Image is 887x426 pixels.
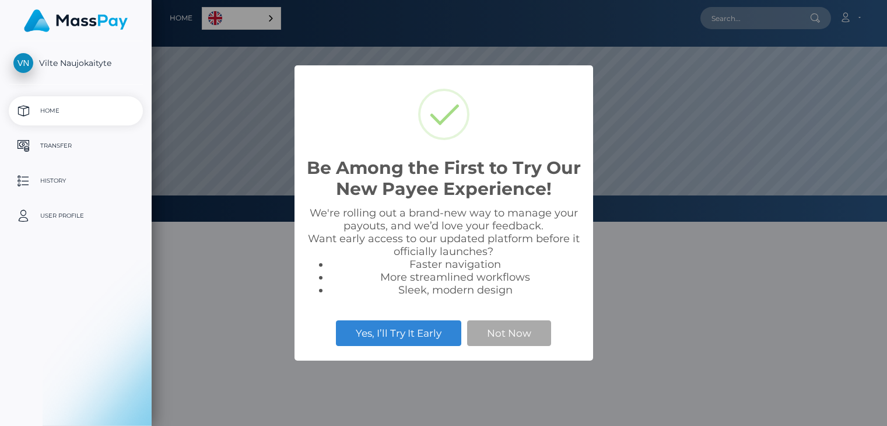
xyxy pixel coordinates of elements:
button: Yes, I’ll Try It Early [336,320,461,346]
h2: Be Among the First to Try Our New Payee Experience! [306,158,581,200]
p: User Profile [13,207,138,225]
p: Transfer [13,137,138,155]
button: Not Now [467,320,551,346]
img: MassPay [24,9,128,32]
li: More streamlined workflows [329,271,581,284]
p: Home [13,102,138,120]
p: History [13,172,138,190]
li: Sleek, modern design [329,284,581,296]
li: Faster navigation [329,258,581,271]
span: Vilte Naujokaityte [9,58,143,68]
div: We're rolling out a brand-new way to manage your payouts, and we’d love your feedback. Want early... [306,207,581,296]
